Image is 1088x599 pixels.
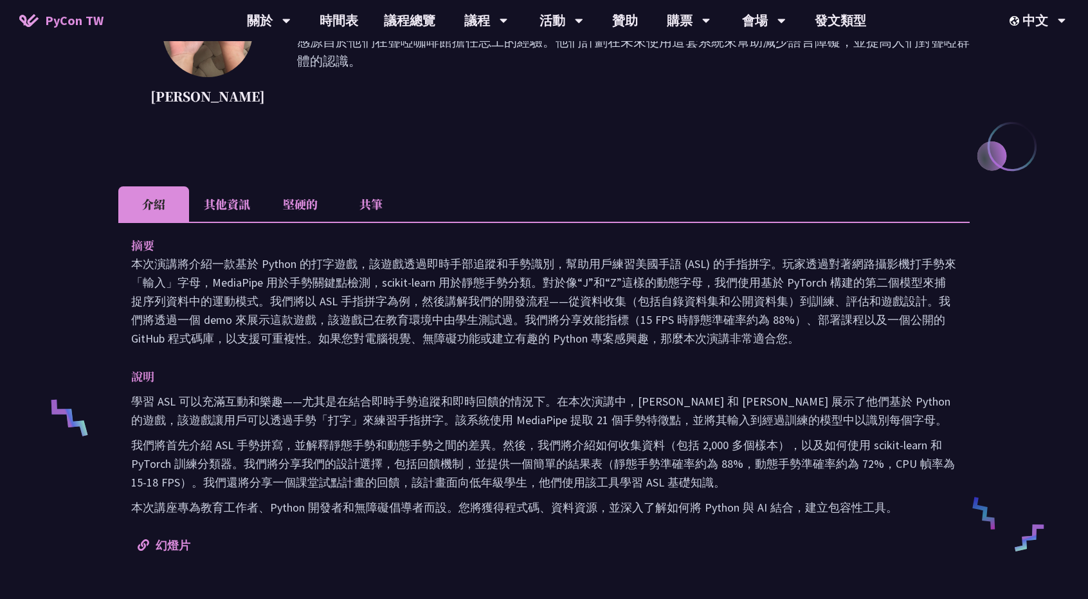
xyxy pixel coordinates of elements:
font: 本次演講將介紹一款基於 Python 的打字遊戲，該遊戲透過即時手部追蹤和手勢識別，幫助用戶練習美國手語 (ASL) 的手指拼字。玩家透過對著網路攝影機打手勢來「輸入」字母，MediaPipe ... [131,256,956,346]
img: 區域設定圖標 [1010,16,1022,26]
font: 學習 ASL 可以充滿互動和樂趣——尤其是在結合即時手勢追蹤和即時回饋的情況下。在本次演講中，[PERSON_NAME] 和 [PERSON_NAME] 展示了他們基於 Python 的遊戲，該... [131,394,950,427]
a: 幻燈片 [138,538,190,553]
li: 共筆 [336,186,406,222]
font: 我們將首先介紹 ASL 手勢拼寫，並解釋靜態手勢和動態手勢之間的差異。然後，我們將介紹如何收集資料（包括 2,000 多個樣本），以及如何使用 scikit-learn 和 PyTorch 訓練... [131,438,955,490]
font: 發文類型 [815,12,866,28]
font: 本次講座專為教育工作者、Python 開發者和無障礙倡導者而設。您將獲得程式碼、資料資源，並深入了解如何將 Python 與 AI 結合，建立包容性工具。 [131,500,898,515]
font: 中文 [1022,12,1048,28]
font: 摘要 [131,237,154,253]
p: 說明 [131,367,931,386]
img: PyCon TW 2025 首頁圖標 [19,14,39,27]
font: [PERSON_NAME] [150,87,265,105]
a: PyCon TW [6,4,116,37]
li: 介紹 [118,186,189,222]
font: PyCon TW [45,12,104,28]
font: 堅硬的 [283,195,318,212]
font: 時間表 [320,12,358,28]
li: 其他資訊 [189,186,265,222]
font: 幻燈片 [156,538,190,553]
